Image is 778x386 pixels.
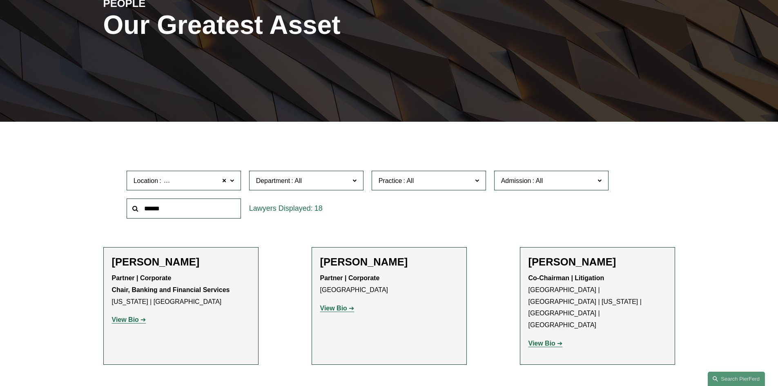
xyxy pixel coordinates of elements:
[256,177,290,184] span: Department
[320,256,458,268] h2: [PERSON_NAME]
[163,176,231,186] span: [GEOGRAPHIC_DATA]
[528,256,667,268] h2: [PERSON_NAME]
[320,274,380,281] strong: Partner | Corporate
[314,204,323,212] span: 18
[103,10,484,40] h1: Our Greatest Asset
[112,316,139,323] strong: View Bio
[112,316,146,323] a: View Bio
[708,372,765,386] a: Search this site
[528,272,667,331] p: [GEOGRAPHIC_DATA] | [GEOGRAPHIC_DATA] | [US_STATE] | [GEOGRAPHIC_DATA] | [GEOGRAPHIC_DATA]
[379,177,402,184] span: Practice
[320,272,458,296] p: [GEOGRAPHIC_DATA]
[112,256,250,268] h2: [PERSON_NAME]
[320,305,347,312] strong: View Bio
[501,177,531,184] span: Admission
[528,274,604,281] strong: Co-Chairman | Litigation
[320,305,354,312] a: View Bio
[134,177,158,184] span: Location
[528,340,563,347] a: View Bio
[528,340,555,347] strong: View Bio
[112,272,250,308] p: [US_STATE] | [GEOGRAPHIC_DATA]
[112,274,230,293] strong: Partner | Corporate Chair, Banking and Financial Services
